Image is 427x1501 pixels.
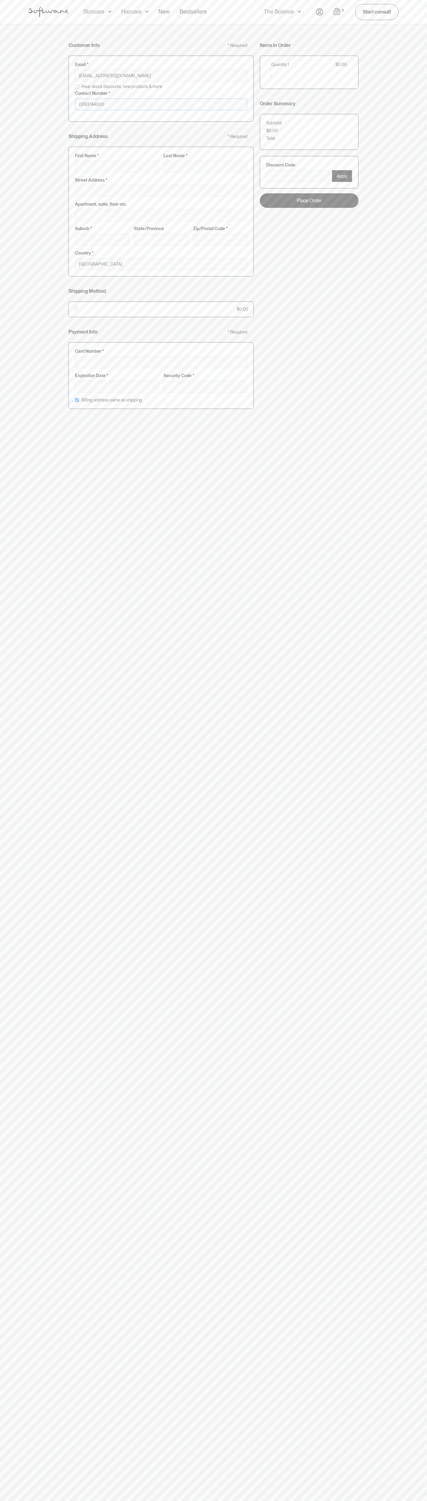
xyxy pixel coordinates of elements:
div: * Required [227,330,247,335]
label: Country * [75,250,247,256]
img: arrow down [298,9,301,15]
a: Place Order [260,193,359,208]
label: Discount Code [266,162,352,168]
label: Billing address same as shipping [81,397,142,403]
div: Quantity: [271,62,288,67]
img: arrow down [108,9,111,15]
div: 1 [288,62,289,67]
div: $0.00 [266,128,278,133]
label: Apartment, suite, floor etc. [75,202,247,207]
h4: Order Summary [260,101,296,107]
button: Apply Discount [332,170,352,182]
h4: Payment Info [68,329,97,335]
label: First Name * [75,153,159,158]
h4: Customer Info [68,42,100,48]
h4: Shipping Address [68,133,108,139]
div: Haircare [121,9,142,15]
label: Security Code * [164,373,247,378]
div: $0.00 [237,307,248,312]
input: $0.00 [74,307,78,311]
label: Card Number * [75,349,247,354]
h4: Shipping Method [68,288,106,294]
img: arrow down [145,9,149,15]
label: State/Province [134,226,188,231]
div: 0 [341,8,345,13]
h4: Items in Order [260,42,291,48]
a: Start consult [355,4,399,20]
input: Hear about discounts, new products & more [75,85,79,89]
div: The Science [264,9,294,15]
a: Open cart [333,8,345,16]
label: Last Name * [164,153,247,158]
label: Contact Number * [75,91,247,96]
img: Software Logo [28,7,68,17]
label: Zip/Postal Code * [193,226,247,231]
label: Email * [75,62,247,67]
div: * Required [227,134,247,139]
span: : [271,71,272,78]
label: Expiration Date * [75,373,159,378]
div: Total [266,136,275,141]
label: Street Address * [75,178,247,183]
span: Hear about discounts, new products & more [81,84,162,89]
div: Subtotal [266,120,282,126]
div: * Required [227,43,247,48]
div: $0.00 [335,62,347,67]
div: Skincare [83,9,104,15]
label: Suburb * [75,226,129,231]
